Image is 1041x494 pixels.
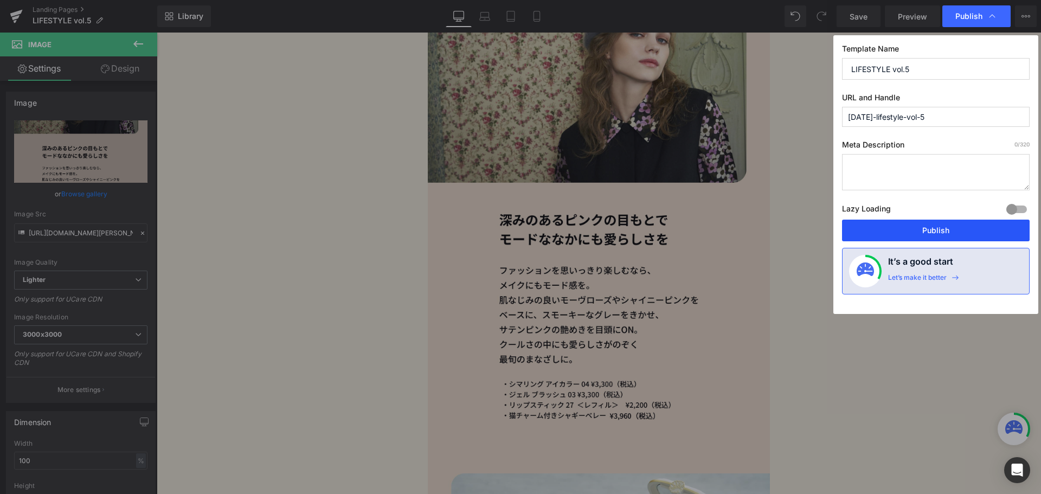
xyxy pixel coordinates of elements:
span: /320 [1014,141,1030,147]
div: Let’s make it better [888,273,947,287]
img: onboarding-status.svg [857,262,874,280]
span: 0 [1014,141,1018,147]
button: Publish [842,220,1030,241]
label: Lazy Loading [842,202,891,220]
label: Template Name [842,44,1030,58]
label: Meta Description [842,140,1030,154]
div: Open Intercom Messenger [1004,457,1030,483]
h4: It’s a good start [888,255,953,273]
label: URL and Handle [842,93,1030,107]
span: Publish [955,11,982,21]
